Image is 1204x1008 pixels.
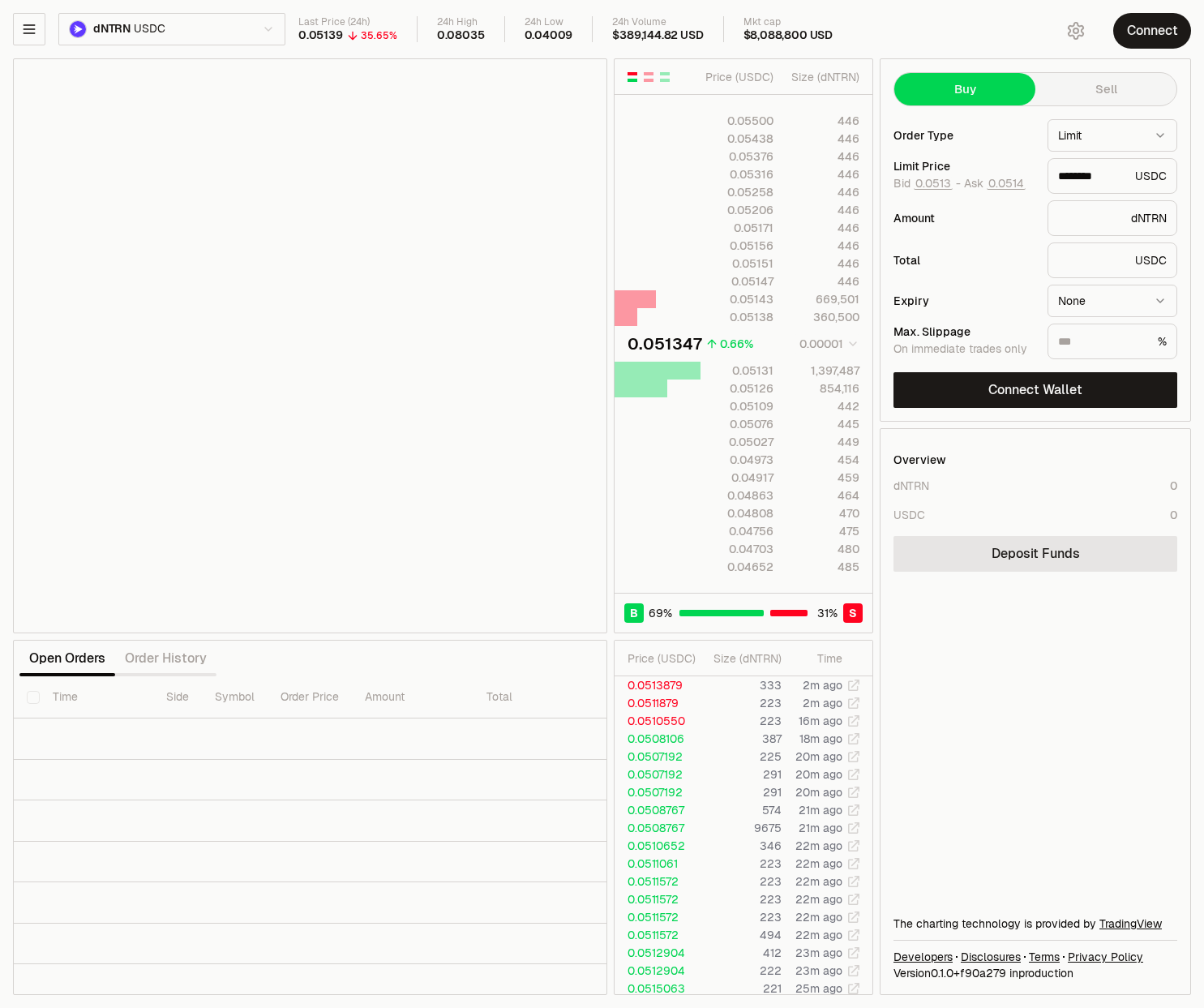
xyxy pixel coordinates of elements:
div: Price ( USDC ) [701,69,773,85]
button: Show Sell Orders Only [642,71,655,84]
span: B [630,605,638,621]
td: 223 [699,712,783,730]
div: 0.05138 [701,309,773,325]
div: 459 [787,470,859,486]
div: 0.05500 [701,113,773,129]
div: Size ( dNTRN ) [712,650,782,667]
td: 333 [699,676,783,694]
time: 18m ago [799,731,842,746]
button: Open Orders [19,642,115,675]
td: 0.0511572 [615,926,699,944]
a: TradingView [1099,916,1162,931]
div: 24h High [437,16,485,28]
button: Select all [27,691,40,704]
td: 0.0508106 [615,730,699,748]
button: Show Buy Orders Only [658,71,671,84]
span: USDC [134,22,165,36]
iframe: Financial Chart [14,59,606,633]
div: Total [893,255,1035,266]
th: Side [153,676,202,718]
div: Version 0.1.0 + in production [893,965,1177,981]
td: 0.0513879 [615,676,699,694]
div: The charting technology is provided by [893,916,1177,932]
div: 475 [787,523,859,539]
span: 69 % [649,605,672,621]
div: USDC [1048,242,1177,278]
div: 0.05076 [701,416,773,432]
div: 0 [1170,507,1177,523]
div: 669,501 [787,291,859,307]
div: 464 [787,487,859,504]
button: Connect Wallet [893,372,1177,408]
span: dNTRN [93,22,131,36]
div: Overview [893,452,946,468]
th: Time [40,676,153,718]
span: Bid - [893,177,961,191]
td: 0.0511572 [615,908,699,926]
button: Connect [1113,13,1191,49]
div: 485 [787,559,859,575]
div: 0.05143 [701,291,773,307]
td: 0.0508767 [615,801,699,819]
div: Amount [893,212,1035,224]
time: 2m ago [803,696,842,710]
div: 454 [787,452,859,468]
div: 446 [787,273,859,290]
div: 445 [787,416,859,432]
button: Limit [1048,119,1177,152]
time: 20m ago [795,767,842,782]
div: 0.05438 [701,131,773,147]
td: 291 [699,766,783,783]
button: 0.0514 [987,177,1026,190]
time: 25m ago [795,981,842,996]
div: $8,088,800 USD [743,28,833,43]
div: 0.04652 [701,559,773,575]
th: Order Price [268,676,352,718]
div: $389,144.82 USD [612,28,703,43]
div: 446 [787,220,859,236]
div: Order Type [893,130,1035,141]
th: Value [595,676,650,718]
span: Ask [964,177,1026,191]
div: 0.051347 [628,332,702,355]
div: 854,116 [787,380,859,397]
div: Price ( USDC ) [628,650,698,667]
div: dNTRN [1048,200,1177,236]
div: 442 [787,398,859,414]
div: Expiry [893,295,1035,307]
td: 0.0510652 [615,837,699,855]
a: Developers [893,949,953,965]
div: Size ( dNTRN ) [787,69,859,85]
div: 0.05131 [701,362,773,379]
div: 0.04863 [701,487,773,504]
div: 0.05109 [701,398,773,414]
div: 446 [787,238,859,254]
td: 0.0511061 [615,855,699,873]
div: 446 [787,131,859,147]
time: 2m ago [803,678,842,693]
div: % [1048,324,1177,359]
div: 446 [787,166,859,182]
div: 446 [787,148,859,165]
img: dNTRN Logo [70,21,86,37]
div: dNTRN [893,478,929,494]
div: 446 [787,113,859,129]
td: 0.0507192 [615,783,699,801]
td: 291 [699,783,783,801]
td: 0.0508767 [615,819,699,837]
td: 0.0510550 [615,712,699,730]
div: Mkt cap [743,16,833,28]
div: 0.04009 [525,28,573,43]
td: 0.0511572 [615,890,699,908]
div: 446 [787,202,859,218]
div: 1,397,487 [787,362,859,379]
th: Symbol [202,676,268,718]
div: Max. Slippage [893,326,1035,337]
div: 0.05139 [298,28,343,43]
button: 0.00001 [795,334,859,354]
td: 0.0515063 [615,980,699,997]
button: Sell [1035,73,1176,105]
div: Time [795,650,842,667]
span: 31 % [817,605,838,621]
div: 0.05258 [701,184,773,200]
